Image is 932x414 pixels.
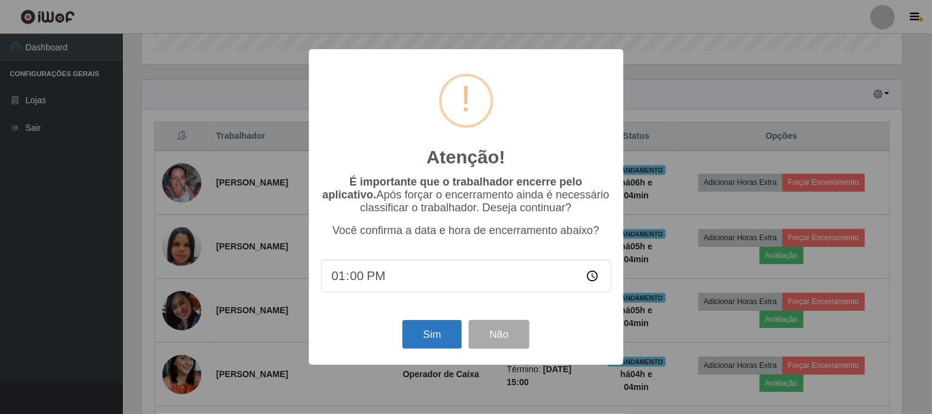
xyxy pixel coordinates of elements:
button: Sim [402,320,462,349]
button: Não [469,320,530,349]
p: Você confirma a data e hora de encerramento abaixo? [321,224,611,237]
b: É importante que o trabalhador encerre pelo aplicativo. [323,176,582,201]
p: Após forçar o encerramento ainda é necessário classificar o trabalhador. Deseja continuar? [321,176,611,214]
h2: Atenção! [426,146,505,168]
